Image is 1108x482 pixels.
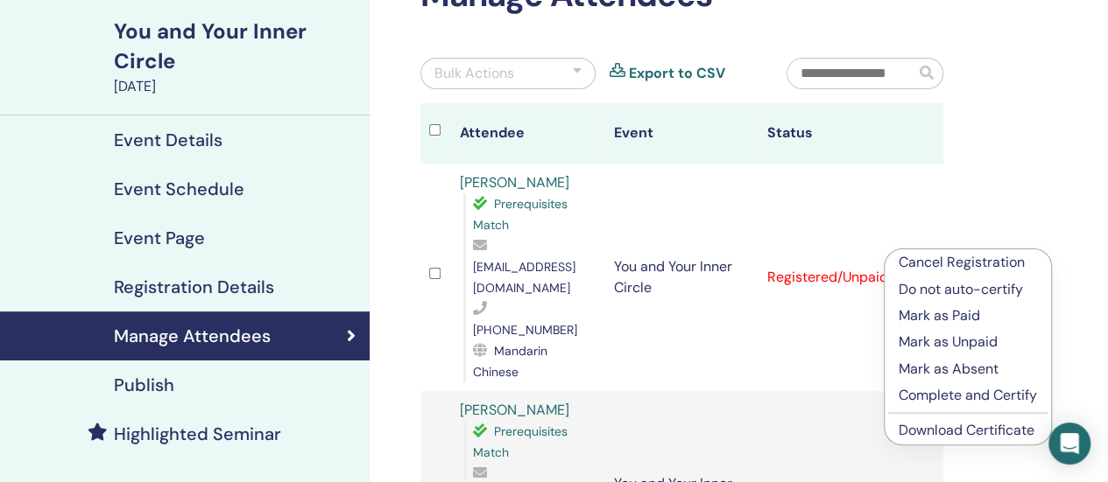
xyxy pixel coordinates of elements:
[114,227,205,248] h4: Event Page
[473,343,547,380] span: Mandarin Chinese
[899,279,1037,300] p: Do not auto-certify
[899,305,1037,326] p: Mark as Paid
[473,196,568,233] span: Prerequisites Match
[460,173,569,192] a: [PERSON_NAME]
[451,103,605,164] th: Attendee
[114,325,271,346] h4: Manage Attendees
[114,17,359,76] div: You and Your Inner Circle
[473,259,575,296] span: [EMAIL_ADDRESS][DOMAIN_NAME]
[604,103,759,164] th: Event
[103,17,370,97] a: You and Your Inner Circle[DATE]
[899,421,1034,439] a: Download Certificate
[899,385,1037,406] p: Complete and Certify
[114,129,222,150] h4: Event Details
[114,76,359,97] div: [DATE]
[434,63,514,84] div: Bulk Actions
[473,423,568,460] span: Prerequisites Match
[759,103,913,164] th: Status
[629,63,725,84] a: Export to CSV
[114,276,274,297] h4: Registration Details
[899,359,1037,380] p: Mark as Absent
[114,374,174,395] h4: Publish
[473,322,577,338] span: [PHONE_NUMBER]
[114,423,281,444] h4: Highlighted Seminar
[899,252,1037,273] p: Cancel Registration
[604,164,759,391] td: You and Your Inner Circle
[460,401,569,419] a: [PERSON_NAME]
[899,332,1037,353] p: Mark as Unpaid
[114,178,244,199] h4: Event Schedule
[1048,423,1090,465] div: Open Intercom Messenger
